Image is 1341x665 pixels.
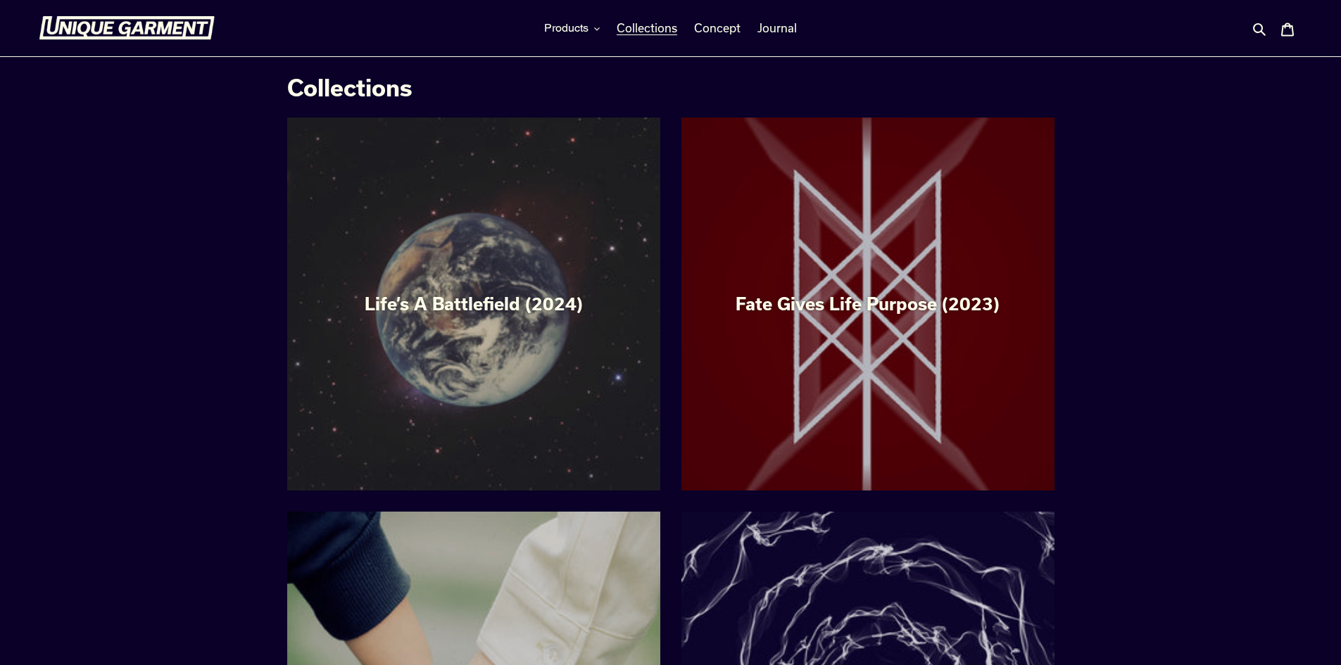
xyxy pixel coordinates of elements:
[687,18,748,39] a: Concept
[694,21,741,35] span: Concept
[750,18,804,39] a: Journal
[757,21,797,35] span: Journal
[287,294,660,315] div: Life’s A Battlefield (2024)
[537,18,607,39] button: Products
[610,18,684,39] a: Collections
[544,21,588,35] span: Products
[287,118,660,490] a: Life’s A Battlefield (2024)
[681,294,1054,315] div: Fate Gives Life Purpose (2023)
[617,21,677,35] span: Collections
[681,118,1054,490] a: Fate Gives Life Purpose (2023)
[39,16,215,40] img: Unique Garment
[287,74,1054,101] h1: Collections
